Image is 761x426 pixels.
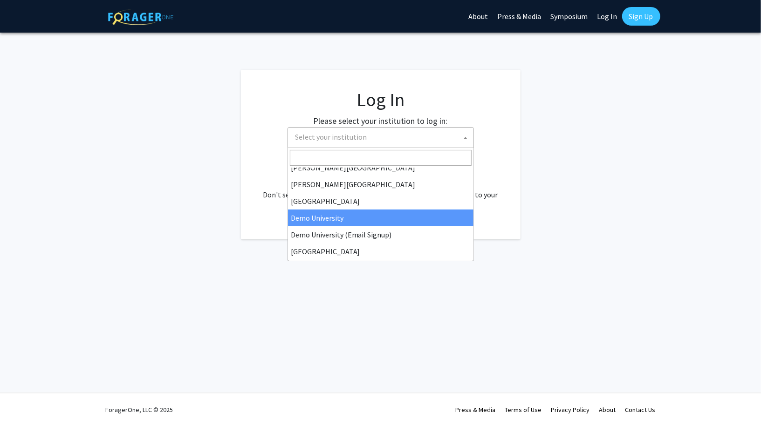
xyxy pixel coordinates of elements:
li: [GEOGRAPHIC_DATA] [288,260,473,277]
span: Select your institution [288,127,474,148]
a: Privacy Policy [551,406,590,414]
a: Terms of Use [505,406,542,414]
a: About [599,406,616,414]
span: Select your institution [295,132,367,142]
li: Demo University (Email Signup) [288,226,473,243]
li: [GEOGRAPHIC_DATA] [288,193,473,210]
li: [PERSON_NAME][GEOGRAPHIC_DATA] [288,176,473,193]
input: Search [290,150,472,166]
a: Contact Us [625,406,656,414]
a: Press & Media [456,406,496,414]
div: ForagerOne, LLC © 2025 [106,393,173,426]
li: [PERSON_NAME][GEOGRAPHIC_DATA] [288,159,473,176]
a: Sign Up [622,7,660,26]
iframe: Chat [7,384,40,419]
div: No account? . Don't see your institution? about bringing ForagerOne to your institution. [260,167,502,211]
li: [GEOGRAPHIC_DATA] [288,243,473,260]
img: ForagerOne Logo [108,9,173,25]
h1: Log In [260,88,502,111]
li: Demo University [288,210,473,226]
label: Please select your institution to log in: [314,115,448,127]
span: Select your institution [292,128,473,147]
